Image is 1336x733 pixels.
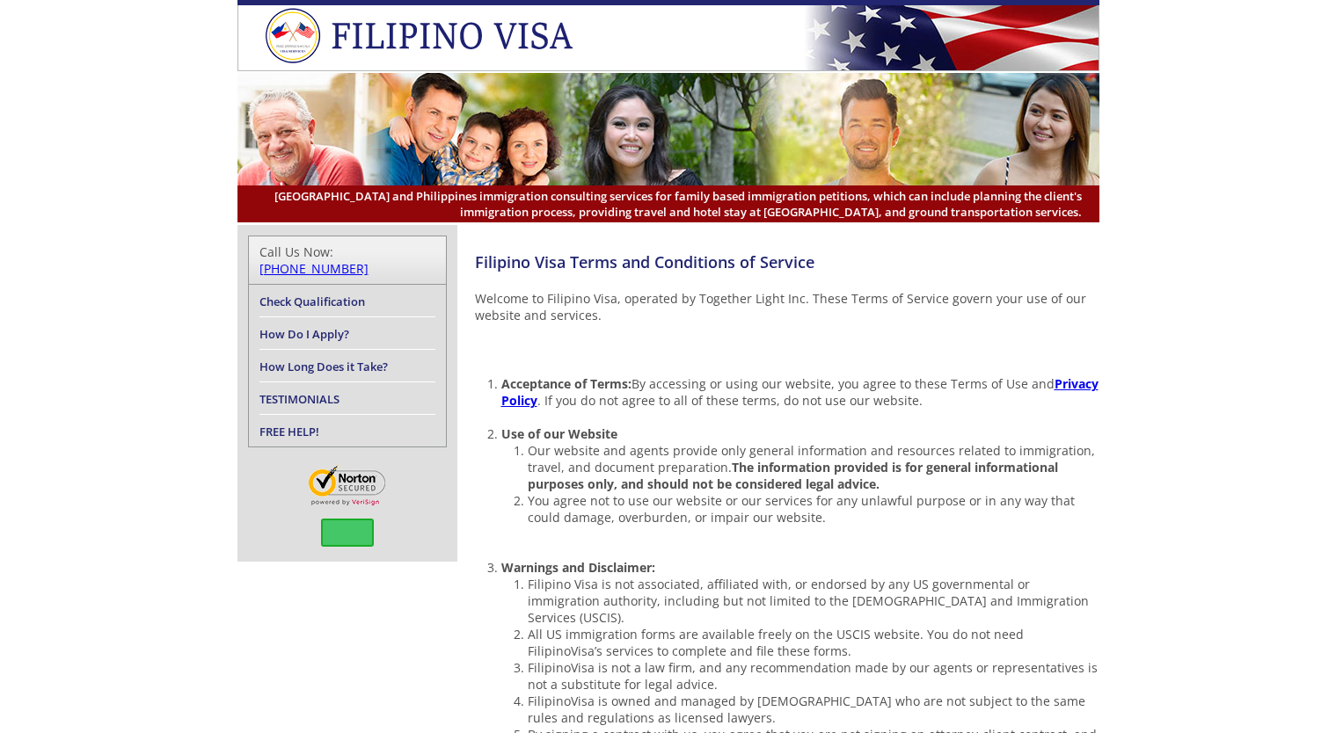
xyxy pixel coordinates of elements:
p: Welcome to Filipino Visa, operated by Together Light Inc. These Terms of Service govern your use ... [475,290,1099,323]
a: TESTIMONIALS [259,391,339,407]
strong: The information provided is for general informational purposes only, and should not be considered... [528,459,1058,492]
div: Call Us Now: [259,243,435,277]
strong: Use of our Website [501,425,617,442]
span: . If you do not agree to all of these terms, do not use our website. [537,392,923,409]
span: [GEOGRAPHIC_DATA] and Philippines immigration consulting services for family based immigration pe... [255,188,1082,220]
a: Check Qualification [259,294,365,309]
li: Our website and agents provide only general information and resources related to immigration, tra... [528,442,1099,492]
li: FilipinoVisa is not a law firm, and any recommendation made by our agents or representatives is n... [528,659,1099,693]
li: Filipino Visa is not associated, affiliated with, or endorsed by any US governmental or immigrati... [528,576,1099,626]
a: How Do I Apply? [259,326,349,342]
strong: Warnings and Disclaimer: [501,559,655,576]
li: FilipinoVisa is owned and managed by [DEMOGRAPHIC_DATA] who are not subject to the same rules and... [528,693,1099,726]
a: Privacy Policy [501,375,1099,409]
li: All US immigration forms are available freely on the USCIS website. You do not need FilipinoVisa’... [528,626,1099,659]
a: FREE HELP! [259,424,319,439]
li: You agree not to use our website or our services for any unlawful purpose or in any way that coul... [528,492,1099,526]
a: How Long Does it Take? [259,359,388,374]
span: By accessing or using our website, you agree to these Terms of Use and [501,375,1099,409]
h4: Filipino Visa Terms and Conditions of Service [475,251,1099,272]
a: [PHONE_NUMBER] [259,260,369,277]
strong: Acceptance of Terms: [501,375,1099,409]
